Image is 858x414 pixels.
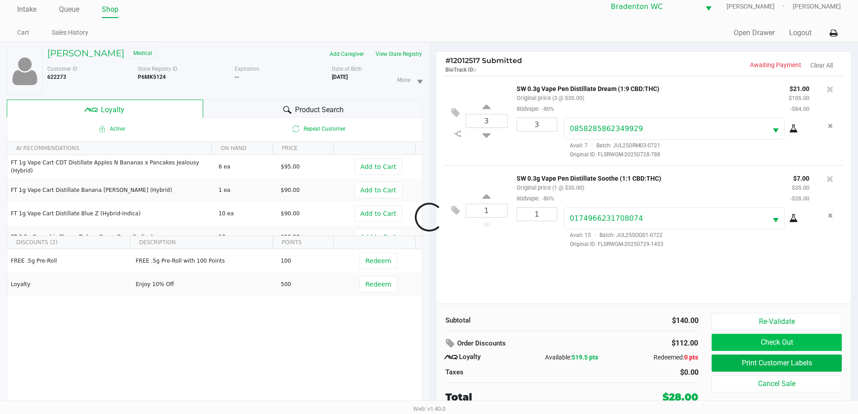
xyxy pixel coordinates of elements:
div: Total [445,390,605,405]
span: More [397,76,411,84]
p: Awaiting Payment [644,60,801,70]
button: Cancel Sale [712,375,841,392]
a: Intake [17,3,36,16]
h5: [PERSON_NAME] [47,48,124,59]
div: Loyalty [445,352,530,363]
li: More [394,68,426,91]
a: Sales History [52,27,88,38]
b: 622273 [47,74,66,80]
span: - [475,67,477,73]
button: View State Registry [370,47,422,61]
span: BioTrack ID: [445,67,475,73]
span: [PERSON_NAME] [726,2,793,11]
button: Add Caregiver [324,47,370,61]
b: P6MK5124 [138,74,166,80]
p: $21.00 [789,83,809,92]
span: State Registry ID [138,66,177,72]
a: Queue [59,3,79,16]
button: Open Drawer [734,27,775,38]
span: # [445,56,450,65]
span: [PERSON_NAME] [793,2,841,11]
a: Shop [102,3,118,16]
span: 0 pts [684,354,698,361]
span: Web: v1.40.0 [413,405,445,412]
span: 519.5 pts [572,354,598,361]
div: Taxes [445,367,565,378]
a: Cart [17,27,29,38]
span: Customer ID [47,66,77,72]
span: 12012517 Submitted [445,56,522,65]
div: $0.00 [579,367,699,378]
b: [DATE] [332,74,348,80]
span: Expiration [235,66,259,72]
div: $28.00 [663,390,698,405]
div: Available: [530,353,614,362]
button: Print Customer Labels [712,355,841,372]
p: SW 0.3g Vape Pen Distillate Dream (1:9 CBD:THC) [517,83,775,92]
b: -- [235,74,239,80]
button: Logout [789,27,812,38]
button: Clear All [810,61,833,70]
div: Redeemed: [614,353,698,362]
span: Medical [129,48,157,59]
span: Date of Birth [332,66,362,72]
span: Bradenton WC [611,1,695,12]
